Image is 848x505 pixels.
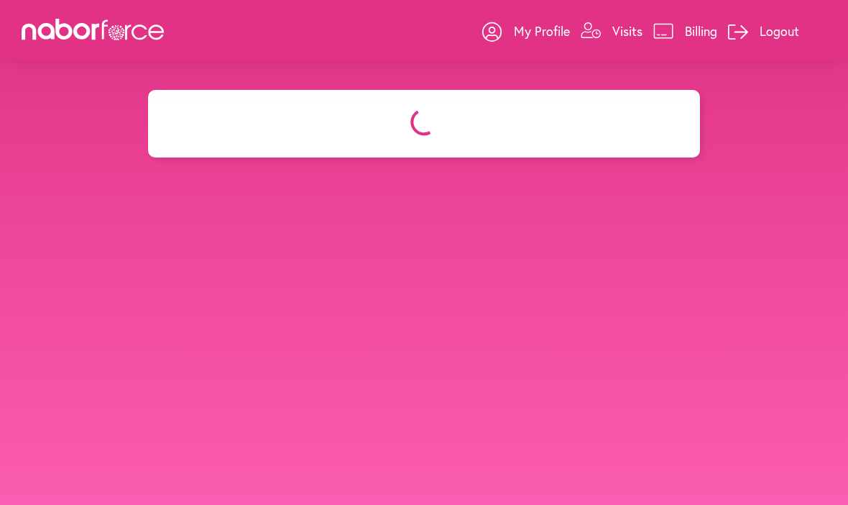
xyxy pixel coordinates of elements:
p: Visits [612,22,642,40]
a: Logout [728,9,799,53]
p: Logout [760,22,799,40]
p: Billing [685,22,717,40]
a: Visits [581,9,642,53]
a: My Profile [482,9,570,53]
a: Billing [653,9,717,53]
p: My Profile [514,22,570,40]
